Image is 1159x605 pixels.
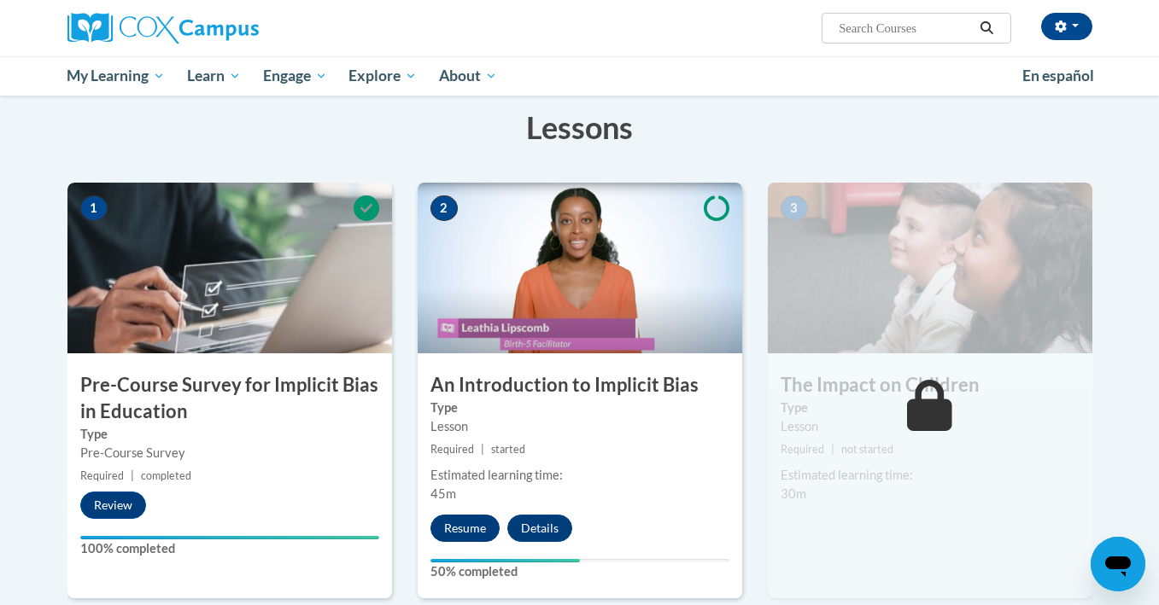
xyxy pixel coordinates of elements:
span: 2 [430,195,458,221]
label: 50% completed [430,562,729,581]
a: About [428,56,508,96]
h3: The Impact on Children [768,372,1092,398]
button: Resume [430,515,500,542]
label: Type [781,398,1080,417]
label: 100% completed [80,539,379,558]
div: Estimated learning time: [430,466,729,485]
span: Required [781,443,824,456]
span: 1 [80,195,108,221]
span: 45m [430,486,456,501]
button: Account Settings [1041,13,1092,40]
a: My Learning [56,56,177,96]
div: Your progress [430,559,580,562]
span: 30m [781,486,806,501]
div: Lesson [781,417,1080,436]
span: En español [1022,67,1094,84]
span: completed [141,469,191,482]
span: not started [841,443,893,456]
iframe: Button to launch messaging window [1091,537,1145,591]
span: | [131,469,134,482]
img: Course Image [768,183,1092,353]
span: Learn [187,66,241,86]
a: Explore [337,56,428,96]
div: Lesson [430,417,729,436]
input: Search Courses [837,18,974,38]
span: Explore [348,66,417,86]
h3: An Introduction to Implicit Bias [418,372,742,398]
span: About [439,66,497,86]
a: Learn [176,56,252,96]
span: Required [430,443,474,456]
a: Cox Campus [67,13,392,44]
span: started [491,443,525,456]
span: | [831,443,834,456]
h3: Pre-Course Survey for Implicit Bias in Education [67,372,392,425]
img: Course Image [418,183,742,353]
img: Cox Campus [67,13,259,44]
div: Your progress [80,536,379,539]
span: My Learning [67,66,165,86]
div: Estimated learning time: [781,466,1080,485]
span: | [481,443,484,456]
div: Main menu [42,56,1118,96]
a: Engage [252,56,338,96]
h3: Lessons [67,106,1092,148]
img: Course Image [67,183,392,353]
label: Type [430,398,729,417]
span: Required [80,469,124,482]
span: Engage [263,66,327,86]
button: Search [974,18,999,38]
label: Type [80,425,379,444]
a: En español [1011,58,1105,94]
span: 3 [781,195,808,221]
button: Review [80,492,146,519]
button: Details [507,515,572,542]
div: Pre-Course Survey [80,444,379,462]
